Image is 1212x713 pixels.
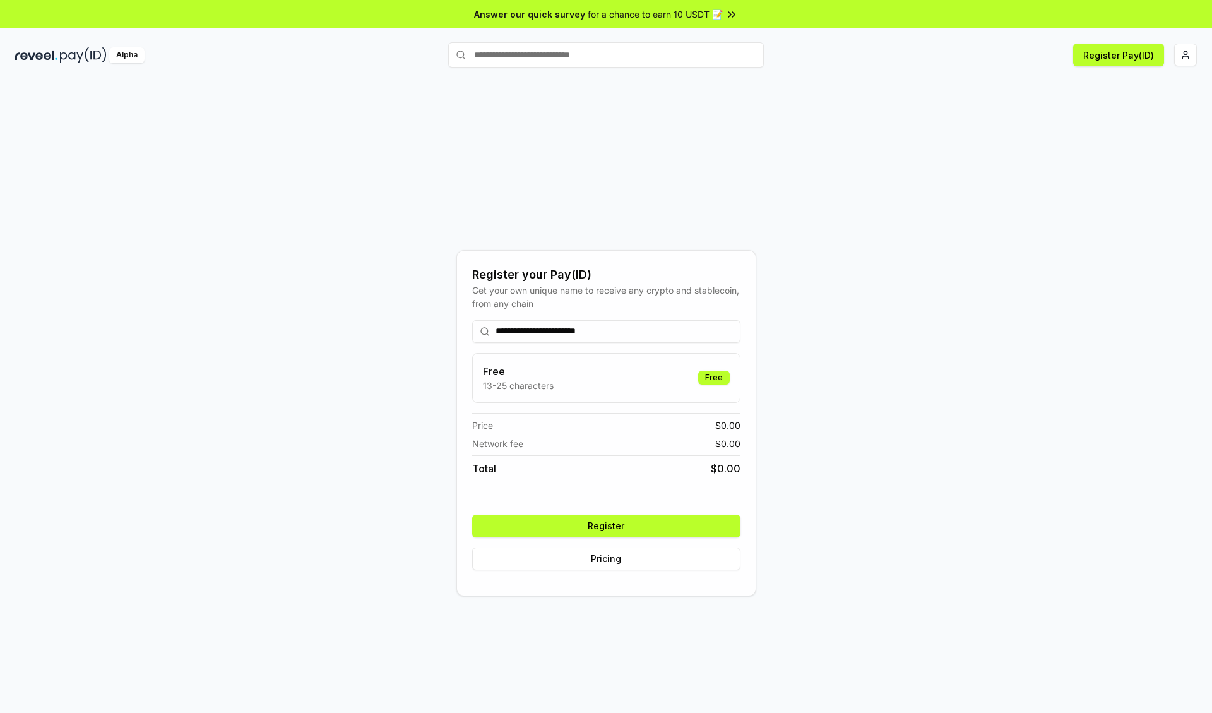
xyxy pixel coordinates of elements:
[472,548,740,570] button: Pricing
[472,266,740,284] div: Register your Pay(ID)
[715,419,740,432] span: $ 0.00
[15,47,57,63] img: reveel_dark
[109,47,145,63] div: Alpha
[1073,44,1164,66] button: Register Pay(ID)
[698,371,730,385] div: Free
[715,437,740,450] span: $ 0.00
[60,47,107,63] img: pay_id
[472,461,496,476] span: Total
[483,364,554,379] h3: Free
[588,8,723,21] span: for a chance to earn 10 USDT 📝
[711,461,740,476] span: $ 0.00
[472,515,740,537] button: Register
[474,8,585,21] span: Answer our quick survey
[472,437,523,450] span: Network fee
[472,284,740,310] div: Get your own unique name to receive any crypto and stablecoin, from any chain
[483,379,554,392] p: 13-25 characters
[472,419,493,432] span: Price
